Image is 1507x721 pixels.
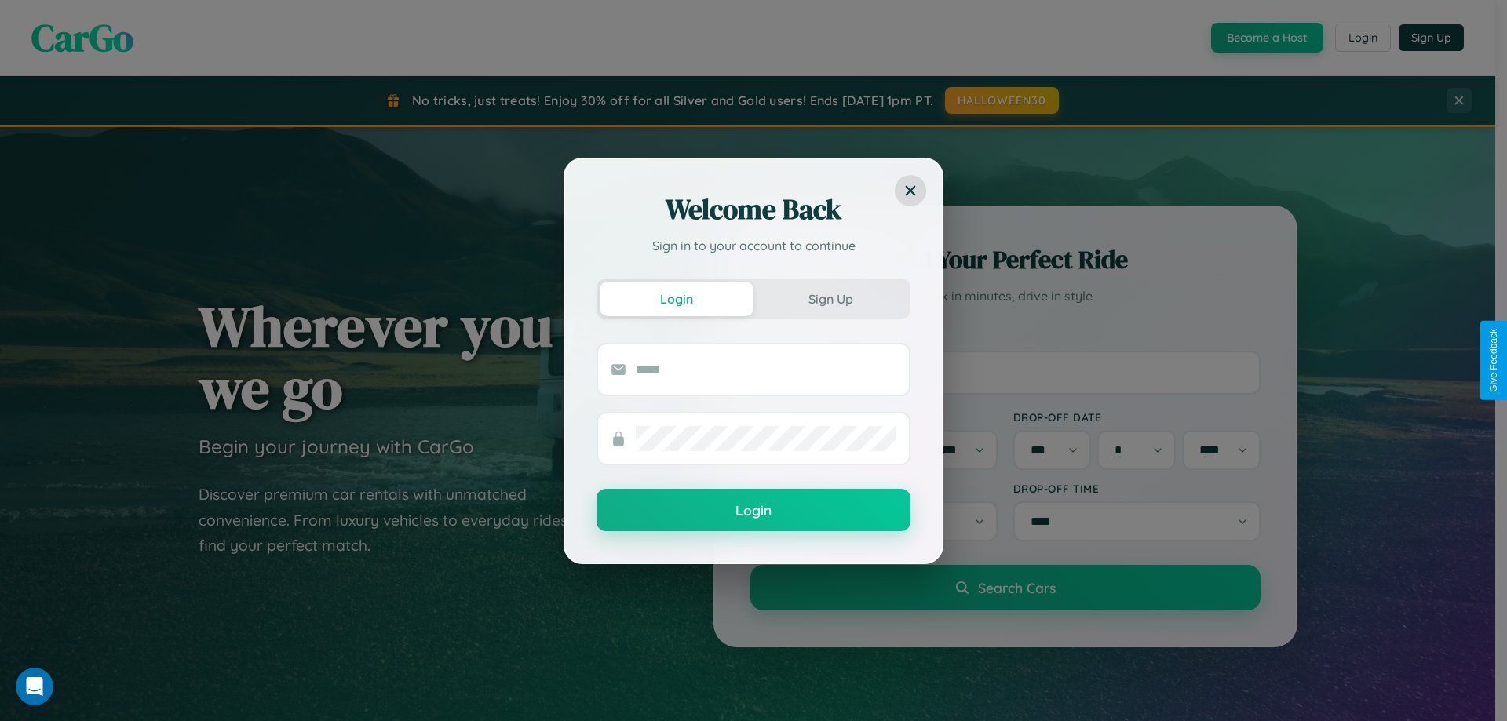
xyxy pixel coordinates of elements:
[753,282,907,316] button: Sign Up
[600,282,753,316] button: Login
[597,236,910,255] p: Sign in to your account to continue
[597,489,910,531] button: Login
[597,191,910,228] h2: Welcome Back
[16,668,53,705] iframe: Intercom live chat
[1488,329,1499,392] div: Give Feedback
